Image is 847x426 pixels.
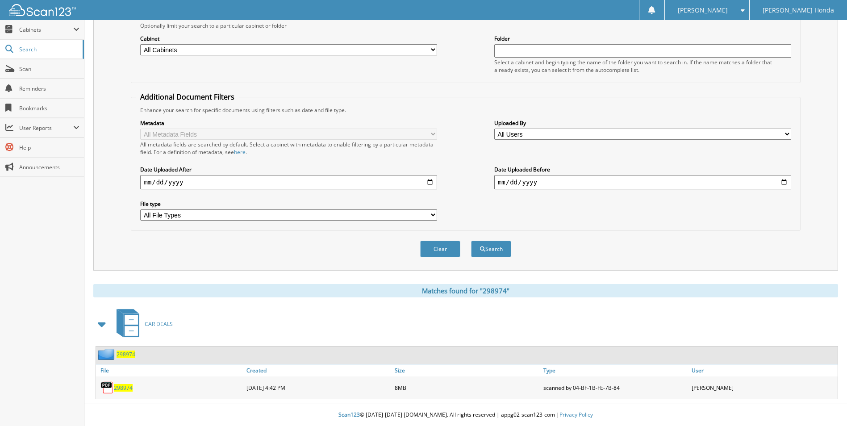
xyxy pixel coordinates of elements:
img: PDF.png [100,381,114,394]
div: [PERSON_NAME] [689,379,838,397]
span: Bookmarks [19,104,79,112]
div: Select a cabinet and begin typing the name of the folder you want to search in. If the name match... [494,58,791,74]
label: Date Uploaded After [140,166,437,173]
a: User [689,364,838,376]
img: folder2.png [98,349,117,360]
span: Scan123 [338,411,360,418]
button: Clear [420,241,460,257]
div: © [DATE]-[DATE] [DOMAIN_NAME]. All rights reserved | appg02-scan123-com | [84,404,847,426]
span: Scan [19,65,79,73]
label: Cabinet [140,35,437,42]
span: Search [19,46,78,53]
label: File type [140,200,437,208]
div: Matches found for "298974" [93,284,838,297]
span: Help [19,144,79,151]
a: File [96,364,244,376]
a: Privacy Policy [559,411,593,418]
span: [PERSON_NAME] [678,8,728,13]
iframe: Chat Widget [802,383,847,426]
label: Date Uploaded Before [494,166,791,173]
input: start [140,175,437,189]
a: 298974 [114,384,133,392]
div: All metadata fields are searched by default. Select a cabinet with metadata to enable filtering b... [140,141,437,156]
a: 298974 [117,351,135,358]
div: Enhance your search for specific documents using filters such as date and file type. [136,106,795,114]
button: Search [471,241,511,257]
input: end [494,175,791,189]
div: 8MB [392,379,541,397]
legend: Additional Document Filters [136,92,239,102]
span: Cabinets [19,26,73,33]
a: Size [392,364,541,376]
label: Folder [494,35,791,42]
span: CAR DEALS [145,320,173,328]
img: scan123-logo-white.svg [9,4,76,16]
a: Type [541,364,689,376]
span: Reminders [19,85,79,92]
div: scanned by 04-BF-1B-FE-7B-84 [541,379,689,397]
span: User Reports [19,124,73,132]
div: Optionally limit your search to a particular cabinet or folder [136,22,795,29]
div: [DATE] 4:42 PM [244,379,392,397]
label: Metadata [140,119,437,127]
span: Announcements [19,163,79,171]
a: Created [244,364,392,376]
span: [PERSON_NAME] Honda [763,8,834,13]
a: here [234,148,246,156]
a: CAR DEALS [111,306,173,342]
label: Uploaded By [494,119,791,127]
